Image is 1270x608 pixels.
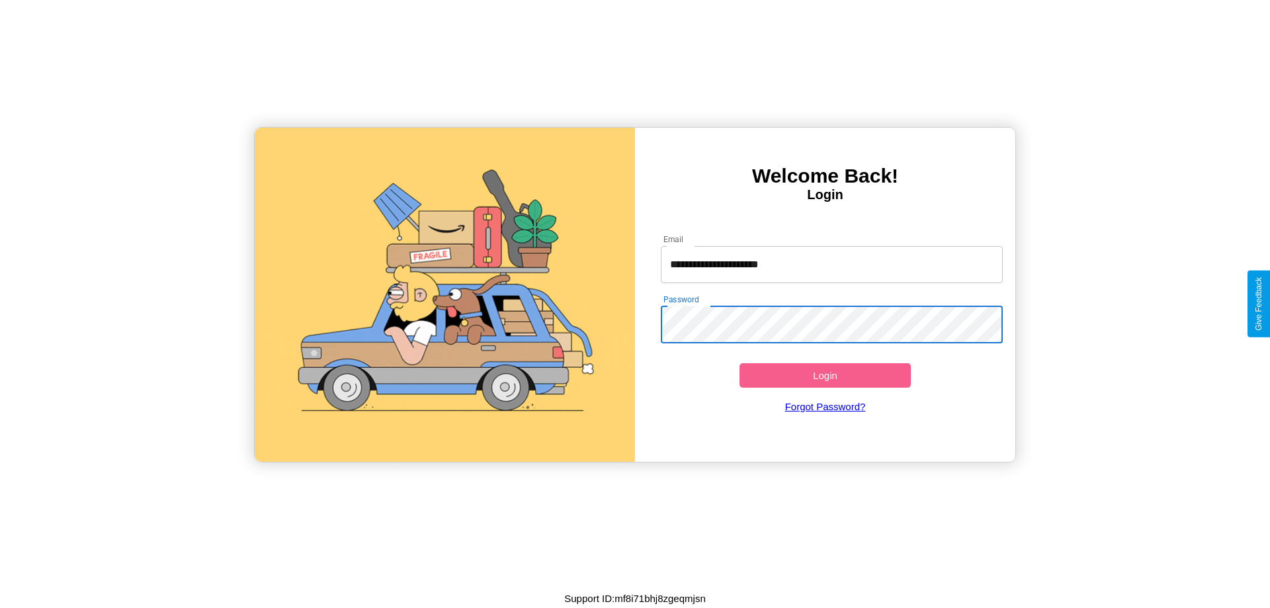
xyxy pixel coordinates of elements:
h3: Welcome Back! [635,165,1015,187]
a: Forgot Password? [654,388,997,425]
label: Email [663,234,684,245]
p: Support ID: mf8i71bhj8zgeqmjsn [564,589,705,607]
button: Login [740,363,911,388]
h4: Login [635,187,1015,202]
img: gif [255,128,635,462]
div: Give Feedback [1254,277,1263,331]
label: Password [663,294,698,305]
